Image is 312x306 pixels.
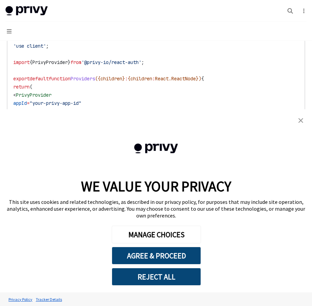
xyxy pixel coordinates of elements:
[49,76,71,82] span: function
[13,59,30,65] span: import
[81,59,141,65] span: '@privy-io/react-auth'
[141,59,144,65] span: ;
[112,247,201,264] button: AGREE & PROCEED
[294,114,308,127] a: close banner
[155,76,169,82] span: React
[112,226,201,243] button: MANAGE CHOICES
[13,92,16,98] span: <
[32,59,68,65] span: PrivyProvider
[81,177,231,195] span: WE VALUE YOUR PRIVACY
[120,134,192,163] img: company logo
[30,100,81,106] span: "your-privy-app-id"
[34,293,64,305] a: Tracker Details
[71,76,95,82] span: Providers
[30,76,49,82] span: default
[152,76,155,82] span: :
[35,108,38,114] span: =
[201,76,204,82] span: {
[128,76,130,82] span: {
[46,43,49,49] span: ;
[13,100,27,106] span: appId
[300,6,307,16] button: More actions
[13,84,30,90] span: return
[7,293,34,305] a: Privacy Policy
[30,59,32,65] span: {
[27,100,30,106] span: =
[16,92,51,98] span: PrivyProvider
[169,76,171,82] span: .
[298,118,303,123] img: close banner
[196,76,201,82] span: })
[5,6,48,16] img: light logo
[112,268,201,286] button: REJECT ALL
[68,59,71,65] span: }
[13,43,46,49] span: 'use client'
[285,5,296,16] button: Open search
[130,76,152,82] span: children
[171,76,196,82] span: ReactNode
[122,76,125,82] span: }
[100,76,122,82] span: children
[95,76,100,82] span: ({
[30,84,32,90] span: (
[71,59,81,65] span: from
[13,108,35,114] span: clientId
[7,198,305,219] div: This site uses cookies and related technologies, as described in our privacy policy, for purposes...
[38,108,92,114] span: "your-app-client-id"
[125,76,128,82] span: :
[13,76,30,82] span: export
